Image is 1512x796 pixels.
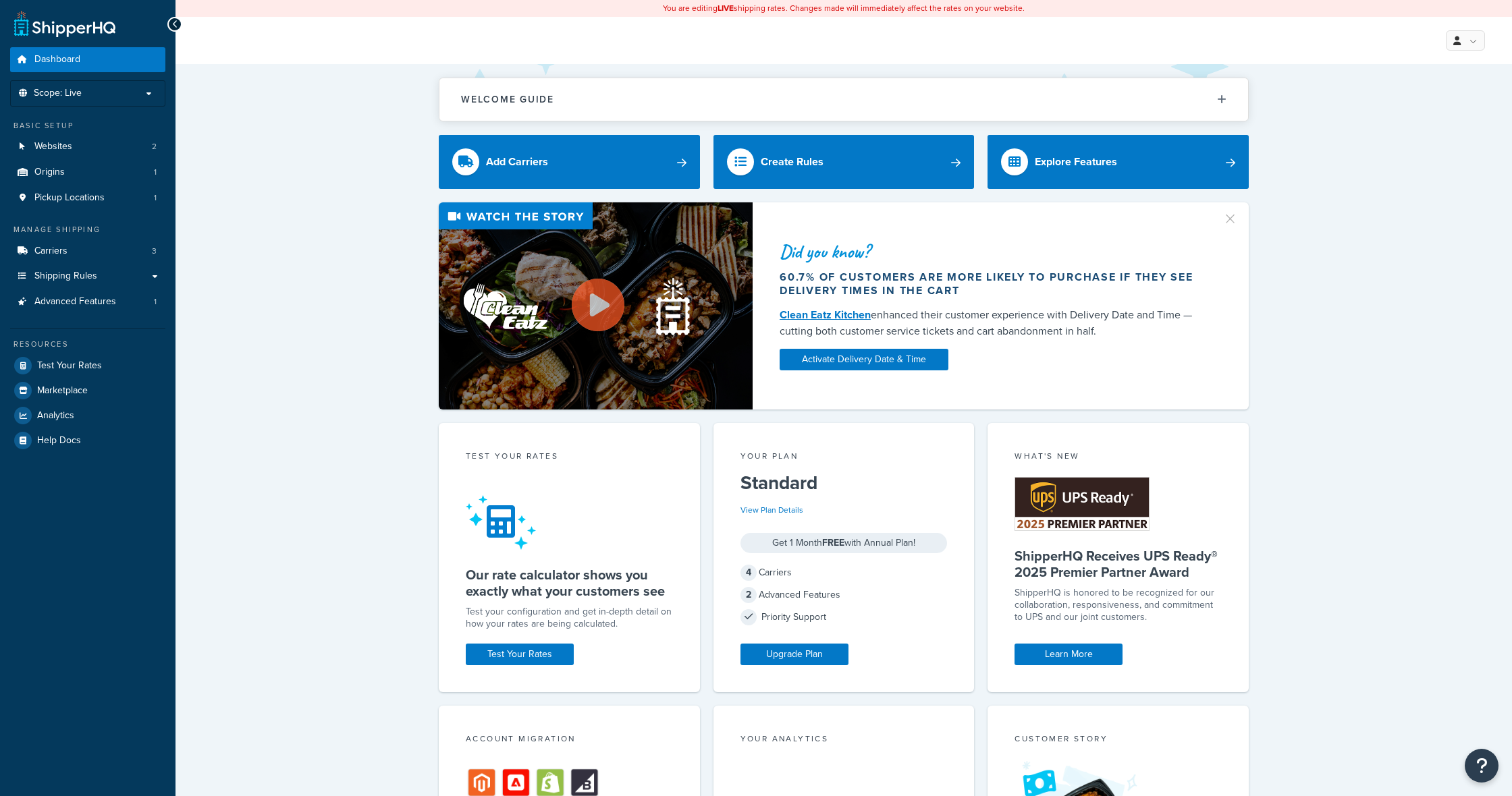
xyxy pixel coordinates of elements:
[10,224,165,235] div: Manage Shipping
[780,307,871,322] a: Clean Eatz Kitchen
[154,296,157,308] span: 1
[740,504,803,516] a: View Plan Details
[740,450,948,465] div: Your Plan
[466,644,574,665] a: Test Your Rates
[740,644,848,665] a: Upgrade Plan
[761,152,823,171] div: Create Rules
[34,246,67,257] span: Carriers
[1015,733,1222,748] div: Customer Story
[152,246,157,257] span: 3
[10,134,165,159] a: Websites2
[822,536,844,550] strong: FREE
[10,428,165,453] a: Help Docs
[10,378,165,403] a: Marketplace
[1015,644,1123,665] a: Learn More
[1015,587,1222,623] p: ShipperHQ is honored to be recognized for our collaboration, responsiveness, and commitment to UP...
[10,186,165,210] li: Pickup Locations
[154,192,157,204] span: 1
[466,567,673,599] h5: Our rate calculator shows you exactly what your customers see
[740,608,948,627] div: Priority Support
[10,353,165,378] a: Test Your Rates
[10,264,165,289] a: Shipping Rules
[466,450,673,465] div: Test your rates
[34,271,97,282] span: Shipping Rules
[780,242,1206,261] div: Did you know?
[439,78,1248,121] button: Welcome Guide
[37,410,74,422] span: Analytics
[10,239,165,264] a: Carriers3
[740,586,948,604] div: Advanced Features
[10,239,165,264] li: Carriers
[10,160,165,185] li: Origins
[740,533,948,553] div: Get 1 Month with Annual Plan!
[780,307,1206,339] div: enhanced their customer experience with Delivery Date and Time — cutting both customer service ti...
[486,152,548,171] div: Add Carriers
[713,135,975,189] a: Create Rules
[1465,749,1498,783] button: Open Resource Center
[1015,548,1222,580] h5: ShipperHQ Receives UPS Ready® 2025 Premier Partner Award
[10,120,165,132] div: Basic Setup
[1015,450,1222,465] div: What's New
[34,167,65,178] span: Origins
[718,2,734,14] b: LIVE
[740,472,948,494] h5: Standard
[10,47,165,72] a: Dashboard
[10,289,165,314] a: Advanced Features1
[439,135,700,189] a: Add Carriers
[37,435,81,447] span: Help Docs
[10,339,165,350] div: Resources
[466,733,673,748] div: Account Migration
[37,360,102,372] span: Test Your Rates
[152,141,157,152] span: 2
[37,385,88,397] span: Marketplace
[461,94,554,105] h2: Welcome Guide
[10,160,165,185] a: Origins1
[740,565,757,581] span: 4
[439,202,753,409] img: Video thumbnail
[780,271,1206,297] div: 60.7% of customers are more likely to purchase if they see delivery times in the cart
[34,296,116,308] span: Advanced Features
[740,733,948,748] div: Your Analytics
[34,141,72,152] span: Websites
[154,167,157,178] span: 1
[988,135,1249,189] a: Explore Features
[740,587,757,603] span: 2
[1035,152,1117,171] div: Explore Features
[34,192,105,204] span: Pickup Locations
[466,606,673,630] div: Test your configuration and get in-depth detail on how your rates are being calculated.
[10,289,165,314] li: Advanced Features
[780,349,948,370] a: Activate Delivery Date & Time
[34,54,80,65] span: Dashboard
[10,134,165,159] li: Websites
[740,563,948,582] div: Carriers
[10,403,165,428] a: Analytics
[34,88,82,99] span: Scope: Live
[10,186,165,210] a: Pickup Locations1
